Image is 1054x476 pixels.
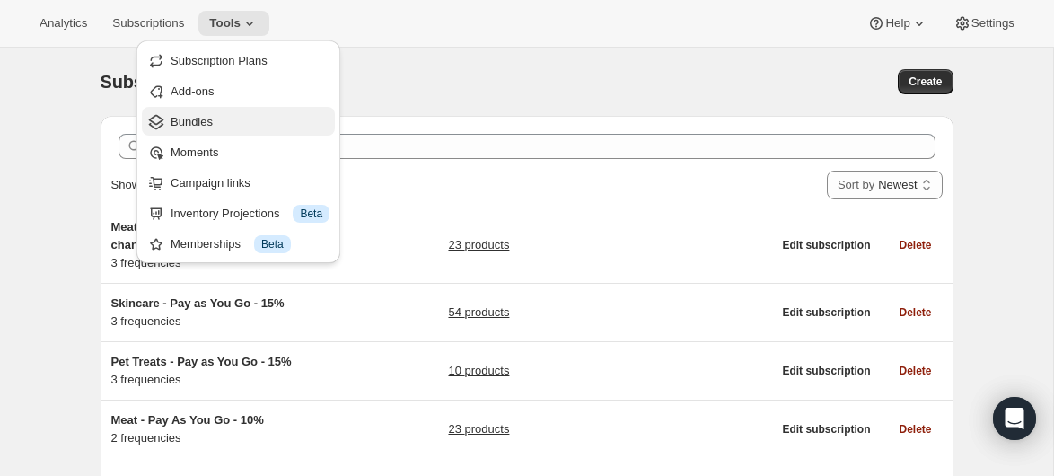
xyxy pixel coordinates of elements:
span: Subscription plans [101,72,259,92]
a: 10 products [448,362,509,380]
span: Skincare - Pay as You Go - 15% [111,296,285,310]
button: Campaign links [142,168,335,197]
button: Subscriptions [101,11,195,36]
span: Delete [899,305,931,320]
span: Showing 4 subscription plans [111,178,262,191]
span: Pet Treats - Pay as You Go - 15% [111,355,292,368]
button: Inventory Projections [142,198,335,227]
span: Edit subscription [782,422,870,436]
button: Analytics [29,11,98,36]
span: Help [885,16,909,31]
button: Create [898,69,953,94]
div: Memberships [171,235,329,253]
div: 3 frequencies [111,218,336,272]
div: 2 frequencies [111,411,336,447]
a: 23 products [448,420,509,438]
a: 23 products [448,236,509,254]
button: Bundles [142,107,335,136]
span: Settings [971,16,1014,31]
div: 3 frequencies [111,295,336,331]
button: Delete [888,358,942,383]
button: Settings [943,11,1025,36]
button: Edit subscription [771,417,881,442]
button: Delete [888,300,942,325]
span: Subscriptions [112,16,184,31]
span: Create [909,75,942,89]
span: Meat - Pay As You Go - 10% [111,413,264,427]
span: Beta [261,237,284,251]
div: Open Intercom Messenger [993,397,1036,440]
button: Memberships [142,229,335,258]
span: Delete [899,238,931,252]
span: Meat - Pay As You Go - No Disco [don't change display name] [111,220,327,251]
span: Edit subscription [782,364,870,378]
span: Campaign links [171,176,250,190]
button: Edit subscription [771,233,881,258]
a: 54 products [448,304,509,322]
span: Add-ons [171,84,214,98]
div: 3 frequencies [111,353,336,389]
button: Subscription Plans [142,46,335,75]
button: Edit subscription [771,300,881,325]
span: Edit subscription [782,305,870,320]
button: Edit subscription [771,358,881,383]
button: Tools [198,11,269,36]
span: Delete [899,364,931,378]
button: Moments [142,137,335,166]
button: Delete [888,233,942,258]
span: Edit subscription [782,238,870,252]
button: Delete [888,417,942,442]
span: Beta [300,207,322,221]
button: Add-ons [142,76,335,105]
button: Help [856,11,938,36]
span: Delete [899,422,931,436]
span: Bundles [171,115,213,128]
div: Inventory Projections [171,205,329,223]
span: Subscription Plans [171,54,268,67]
span: Moments [171,145,218,159]
span: Tools [209,16,241,31]
span: Analytics [40,16,87,31]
